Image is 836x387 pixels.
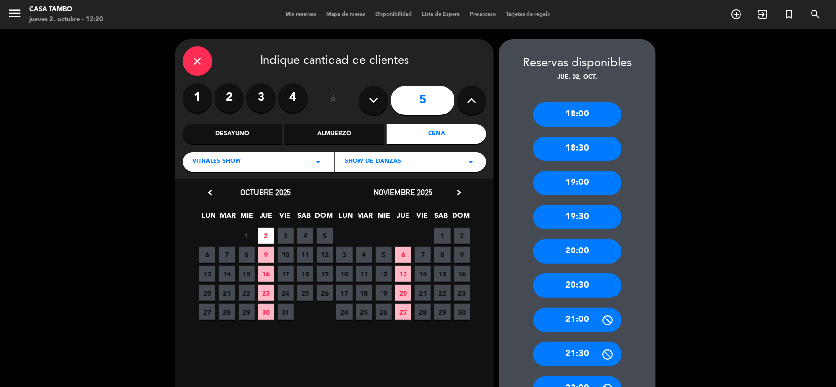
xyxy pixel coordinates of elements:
div: 20:30 [533,273,621,298]
span: 8 [434,247,451,263]
span: 26 [317,285,333,301]
div: Casa Tambo [29,5,103,15]
span: 23 [258,285,274,301]
span: 21 [219,285,235,301]
span: 24 [278,285,294,301]
i: close [191,55,203,67]
div: jueves 2. octubre - 12:20 [29,15,103,24]
span: LUN [338,210,354,226]
span: 5 [317,228,333,244]
div: 19:00 [533,171,621,195]
div: 21:30 [533,342,621,366]
span: Show de danzas [345,157,401,167]
span: 29 [239,304,255,320]
span: DOM [453,210,469,226]
span: MIE [376,210,392,226]
span: 5 [376,247,392,263]
span: Pre-acceso [465,12,501,17]
span: 19 [317,266,333,282]
span: Disponibilidad [370,12,417,17]
span: JUE [395,210,411,226]
label: 3 [246,83,276,113]
div: Indique cantidad de clientes [183,46,486,76]
i: search [810,8,821,20]
span: 16 [258,266,274,282]
span: 17 [336,285,353,301]
span: 14 [219,266,235,282]
span: 27 [395,304,411,320]
span: 7 [415,247,431,263]
span: 13 [199,266,215,282]
span: 29 [434,304,451,320]
span: MAR [220,210,236,226]
i: chevron_left [205,187,215,198]
span: 16 [454,266,470,282]
span: LUN [201,210,217,226]
div: ó [317,83,349,117]
span: 22 [239,285,255,301]
span: 11 [297,247,313,263]
span: 15 [239,266,255,282]
div: Cena [387,124,486,144]
span: 22 [434,285,451,301]
span: Tarjetas de regalo [501,12,555,17]
i: chevron_right [454,187,464,198]
i: exit_to_app [757,8,768,20]
span: 11 [356,266,372,282]
i: turned_in_not [783,8,795,20]
span: 13 [395,266,411,282]
span: JUE [258,210,274,226]
span: 18 [297,266,313,282]
label: 2 [215,83,244,113]
span: 1 [434,228,451,244]
span: 9 [454,247,470,263]
span: 21 [415,285,431,301]
span: 18 [356,285,372,301]
span: 10 [336,266,353,282]
span: 14 [415,266,431,282]
div: 19:30 [533,205,621,229]
div: 18:00 [533,102,621,127]
div: jue. 02, oct. [499,73,656,83]
div: 21:00 [533,308,621,332]
span: Vitrales Show [192,157,241,167]
span: 27 [199,304,215,320]
span: 23 [454,285,470,301]
span: 4 [297,228,313,244]
div: 20:00 [533,239,621,264]
span: 7 [219,247,235,263]
span: noviembre 2025 [374,187,433,197]
span: Mis reservas [281,12,321,17]
span: 6 [395,247,411,263]
span: octubre 2025 [241,187,291,197]
span: 12 [317,247,333,263]
span: VIE [277,210,293,226]
span: 10 [278,247,294,263]
span: Mapa de mesas [321,12,370,17]
span: 3 [336,247,353,263]
span: 3 [278,228,294,244]
i: menu [7,6,22,21]
span: 2 [454,228,470,244]
span: 9 [258,247,274,263]
span: SAB [433,210,450,226]
span: 30 [258,304,274,320]
span: SAB [296,210,312,226]
span: 28 [219,304,235,320]
span: 25 [356,304,372,320]
i: add_circle_outline [730,8,742,20]
span: 20 [199,285,215,301]
span: 1 [239,228,255,244]
span: 30 [454,304,470,320]
span: 19 [376,285,392,301]
span: 8 [239,247,255,263]
span: 4 [356,247,372,263]
span: MAR [357,210,373,226]
i: arrow_drop_down [465,156,477,168]
div: Desayuno [183,124,282,144]
label: 1 [183,83,212,113]
span: DOM [315,210,332,226]
i: arrow_drop_down [312,156,324,168]
span: 24 [336,304,353,320]
div: Reservas disponibles [499,54,656,73]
